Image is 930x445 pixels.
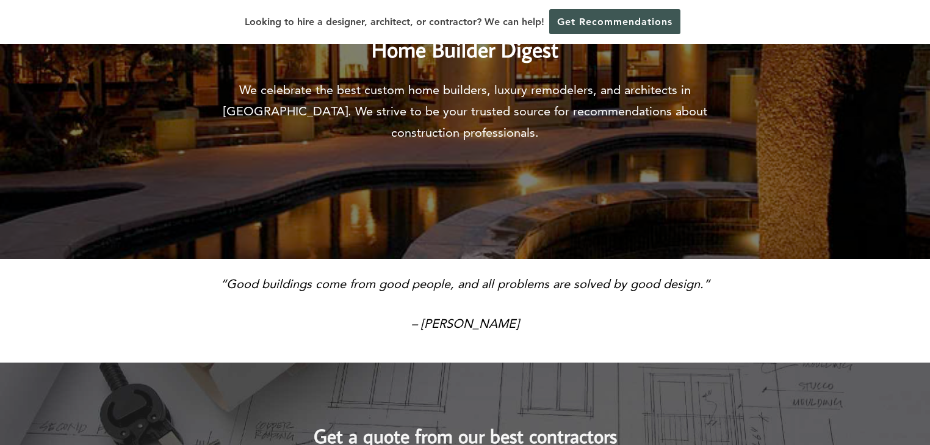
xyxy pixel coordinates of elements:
[220,277,710,291] em: “Good buildings come from good people, and all problems are solved by good design.”
[869,384,915,430] iframe: Drift Widget Chat Controller
[411,316,519,331] em: – [PERSON_NAME]
[206,79,724,143] p: We celebrate the best custom home builders, luxury remodelers, and architects in [GEOGRAPHIC_DATA...
[549,9,680,34] a: Get Recommendations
